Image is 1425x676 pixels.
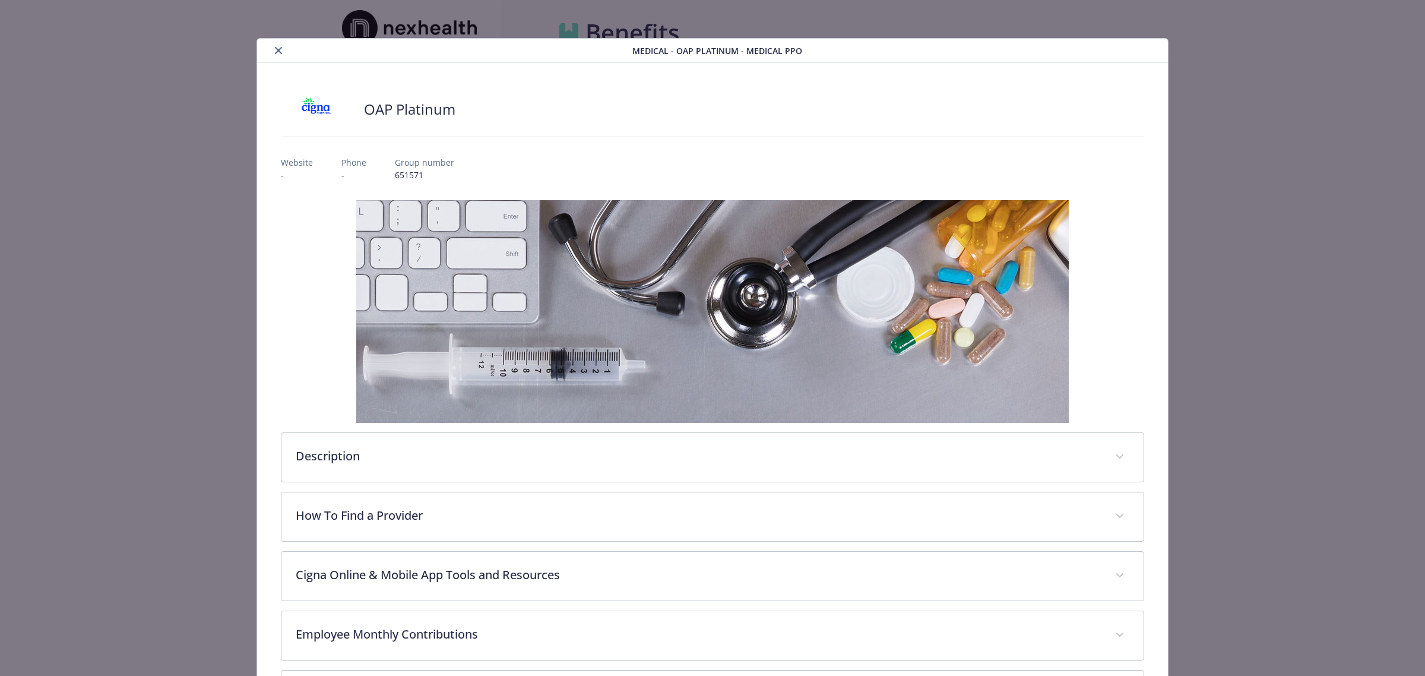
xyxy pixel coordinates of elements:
[364,99,455,119] h2: OAP Platinum
[281,169,313,181] p: -
[281,492,1144,541] div: How To Find a Provider
[281,552,1144,601] div: Cigna Online & Mobile App Tools and Resources
[395,169,454,181] p: 651571
[281,611,1144,660] div: Employee Monthly Contributions
[296,447,1101,465] p: Description
[356,200,1069,423] img: banner
[271,43,286,58] button: close
[341,169,366,181] p: -
[296,507,1101,525] p: How To Find a Provider
[296,626,1101,643] p: Employee Monthly Contributions
[632,45,802,57] span: Medical - OAP Platinum - Medical PPO
[281,433,1144,482] div: Description
[341,156,366,169] p: Phone
[296,566,1101,584] p: Cigna Online & Mobile App Tools and Resources
[395,156,454,169] p: Group number
[281,156,313,169] p: Website
[281,91,352,127] img: CIGNA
